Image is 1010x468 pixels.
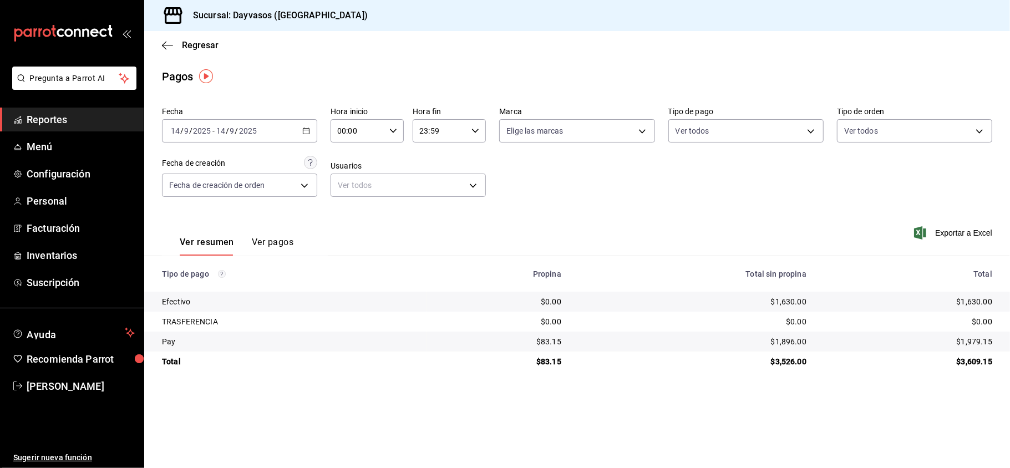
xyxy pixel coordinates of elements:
[192,126,211,135] input: ----
[189,126,192,135] span: /
[824,269,992,278] div: Total
[413,108,486,116] label: Hora fin
[824,356,992,367] div: $3,609.15
[162,40,219,50] button: Regresar
[252,237,293,256] button: Ver pagos
[170,126,180,135] input: --
[212,126,215,135] span: -
[579,356,806,367] div: $3,526.00
[579,296,806,307] div: $1,630.00
[668,108,824,116] label: Tipo de pago
[844,125,878,136] span: Ver todos
[184,9,368,22] h3: Sucursal: Dayvasos ([GEOGRAPHIC_DATA])
[162,356,418,367] div: Total
[27,166,135,181] span: Configuración
[435,269,561,278] div: Propina
[180,237,234,256] button: Ver resumen
[162,296,418,307] div: Efectivo
[27,194,135,208] span: Personal
[579,269,806,278] div: Total sin propina
[162,68,194,85] div: Pagos
[27,326,120,339] span: Ayuda
[27,112,135,127] span: Reportes
[13,452,135,464] span: Sugerir nueva función
[12,67,136,90] button: Pregunta a Parrot AI
[218,270,226,278] svg: Los pagos realizados con Pay y otras terminales son montos brutos.
[182,40,219,50] span: Regresar
[169,180,265,191] span: Fecha de creación de orden
[162,269,418,278] div: Tipo de pago
[8,80,136,92] a: Pregunta a Parrot AI
[916,226,992,240] button: Exportar a Excel
[331,162,486,170] label: Usuarios
[184,126,189,135] input: --
[676,125,709,136] span: Ver todos
[180,126,184,135] span: /
[435,316,561,327] div: $0.00
[824,336,992,347] div: $1,979.15
[506,125,563,136] span: Elige las marcas
[27,379,135,394] span: [PERSON_NAME]
[579,316,806,327] div: $0.00
[331,108,404,116] label: Hora inicio
[216,126,226,135] input: --
[435,336,561,347] div: $83.15
[180,237,293,256] div: navigation tabs
[27,352,135,367] span: Recomienda Parrot
[435,296,561,307] div: $0.00
[499,108,654,116] label: Marca
[199,69,213,83] img: Tooltip marker
[238,126,257,135] input: ----
[162,157,225,169] div: Fecha de creación
[837,108,992,116] label: Tipo de orden
[331,174,486,197] div: Ver todos
[162,316,418,327] div: TRASFERENCIA
[824,316,992,327] div: $0.00
[226,126,229,135] span: /
[27,275,135,290] span: Suscripción
[235,126,238,135] span: /
[27,221,135,236] span: Facturación
[162,108,317,116] label: Fecha
[27,248,135,263] span: Inventarios
[824,296,992,307] div: $1,630.00
[435,356,561,367] div: $83.15
[27,139,135,154] span: Menú
[30,73,119,84] span: Pregunta a Parrot AI
[122,29,131,38] button: open_drawer_menu
[579,336,806,347] div: $1,896.00
[162,336,418,347] div: Pay
[230,126,235,135] input: --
